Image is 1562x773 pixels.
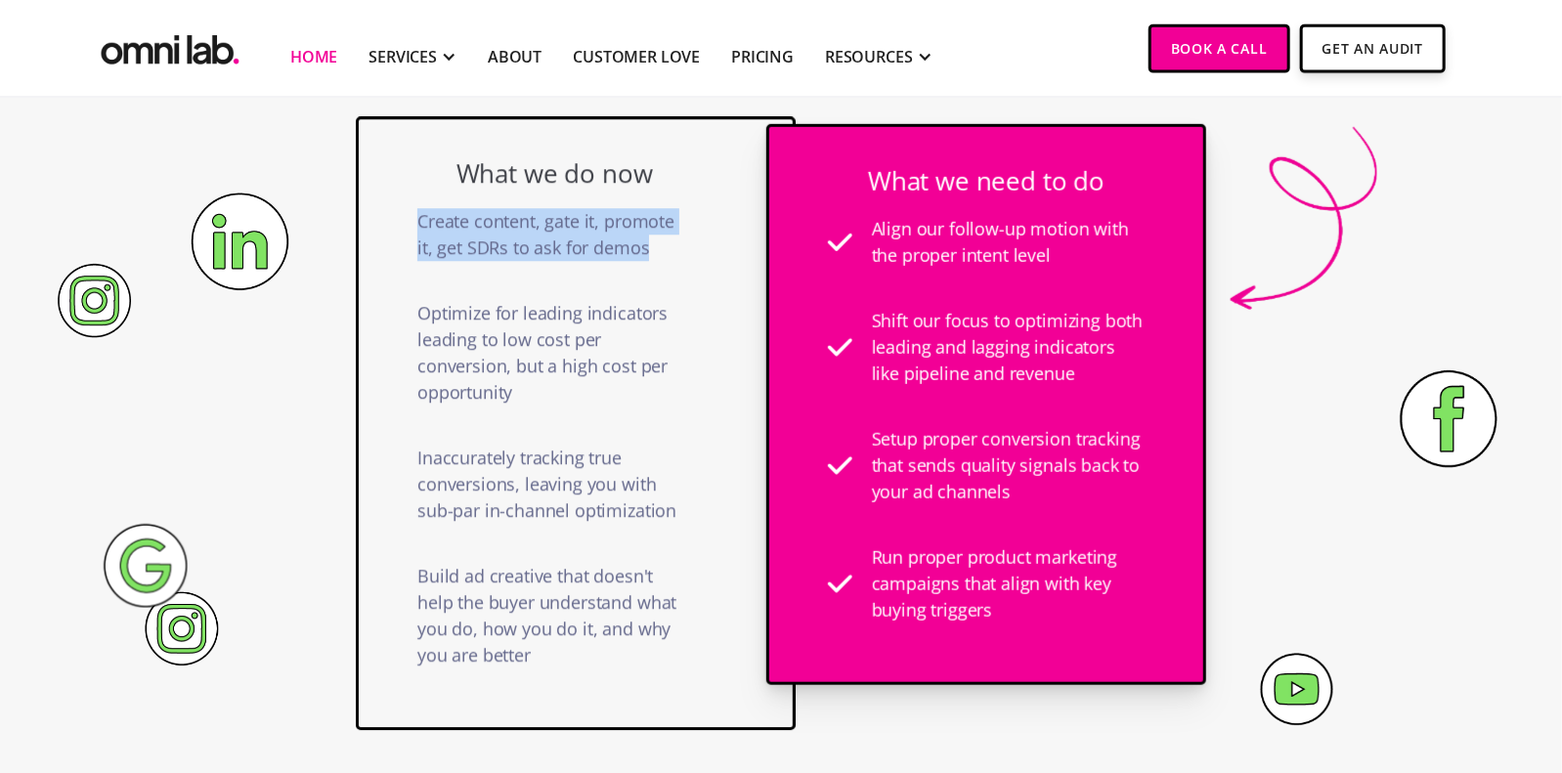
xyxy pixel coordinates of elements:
div: SERVICES [369,45,437,68]
div: What we do now [417,158,691,189]
div: Create content, gate it, promote it, get SDRs to ask for demos [417,189,691,280]
img: Omni Lab: B2B SaaS Demand Generation Agency [97,21,243,69]
a: Pricing [731,45,794,68]
a: About [488,45,542,68]
a: Home [290,45,337,68]
div: Shift our focus to optimizing both leading and lagging indicators like pipeline and revenue [872,288,1146,407]
a: home [97,21,243,69]
a: Book a Call [1149,24,1290,73]
div: RESOURCES [825,45,913,68]
div: What we need to do [828,166,1146,196]
a: Get An Audit [1300,24,1446,73]
div: Setup proper conversion tracking that sends quality signals back to your ad channels [872,407,1146,525]
div: Inaccurately tracking true conversions, leaving you with sub-par in-channel optimization [417,425,691,543]
a: Customer Love [573,45,700,68]
div: Align our follow-up motion with the proper intent level [872,196,1146,288]
div: Run proper product marketing campaigns that align with key buying triggers [872,525,1146,643]
div: Optimize for leading indicators leading to low cost per conversion, but a high cost per opportunity [417,280,691,425]
iframe: Chat Widget [1211,547,1562,773]
div: Build ad creative that doesn't help the buyer understand what you do, how you do it, and why you ... [417,543,691,688]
